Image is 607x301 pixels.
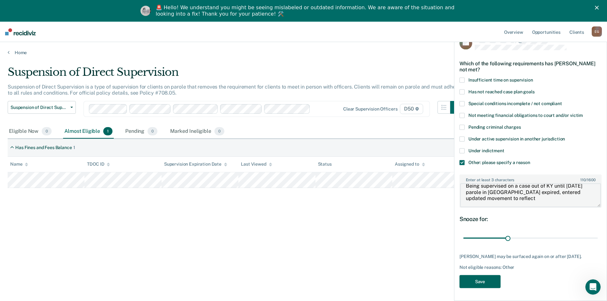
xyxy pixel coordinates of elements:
div: Which of the following requirements has [PERSON_NAME] not met? [459,55,602,77]
iframe: Intercom live chat [585,279,601,295]
span: 0 [148,127,157,135]
div: Assigned to [395,161,425,167]
p: Suspension of Direct Supervision is a type of supervision for clients on parole that removes the ... [8,84,460,96]
div: Almost Eligible [63,125,114,139]
span: 0 [42,127,52,135]
div: Last Viewed [241,161,272,167]
label: Enter at least 3 characters [460,175,601,182]
a: Home [8,50,599,55]
a: Opportunities [531,22,562,42]
span: 0 [214,127,224,135]
div: Clear supervision officers [343,106,397,112]
div: [PERSON_NAME] may be surfaced again on or after [DATE]. [459,254,602,259]
span: Not meeting financial obligations to court and/or victim [468,113,583,118]
div: 🚨 Hello! We understand you might be seeing mislabeled or outdated information. We are aware of th... [156,4,457,17]
img: Recidiviz [5,28,36,35]
div: Not eligible reasons: Other [459,265,602,270]
span: Insufficient time on supervision [468,77,533,82]
span: Has not reached case plan goals [468,89,535,94]
div: Eligible Now [8,125,53,139]
img: Profile image for Kim [141,6,151,16]
a: Overview [503,22,524,42]
span: 110 [580,178,586,182]
div: Status [318,161,332,167]
span: Under indictment [468,148,504,153]
div: Has Fines and Fees Balance [15,145,72,150]
span: / 1600 [580,178,595,182]
div: Pending [124,125,159,139]
span: Pending criminal charges [468,125,521,130]
div: E G [592,26,602,37]
div: Marked Ineligible [169,125,226,139]
div: 1 [73,145,75,150]
span: Other: please specify a reason [468,160,530,165]
textarea: Being supervised on a case out of KY until [DATE] parole in [GEOGRAPHIC_DATA] expired, entered up... [460,183,601,207]
span: Special conditions incomplete / not compliant [468,101,562,106]
span: 1 [103,127,112,135]
div: Close [595,6,601,10]
div: Suspension of Direct Supervision [8,66,463,84]
a: Clients [568,22,585,42]
div: TDOC ID [87,161,110,167]
span: D50 [400,104,423,114]
div: Name [10,161,28,167]
span: Under active supervision in another jurisdiction [468,136,565,141]
button: Save [459,275,501,288]
div: Supervision Expiration Date [164,161,227,167]
div: Snooze for: [459,215,602,222]
span: Suspension of Direct Supervision [11,105,68,110]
